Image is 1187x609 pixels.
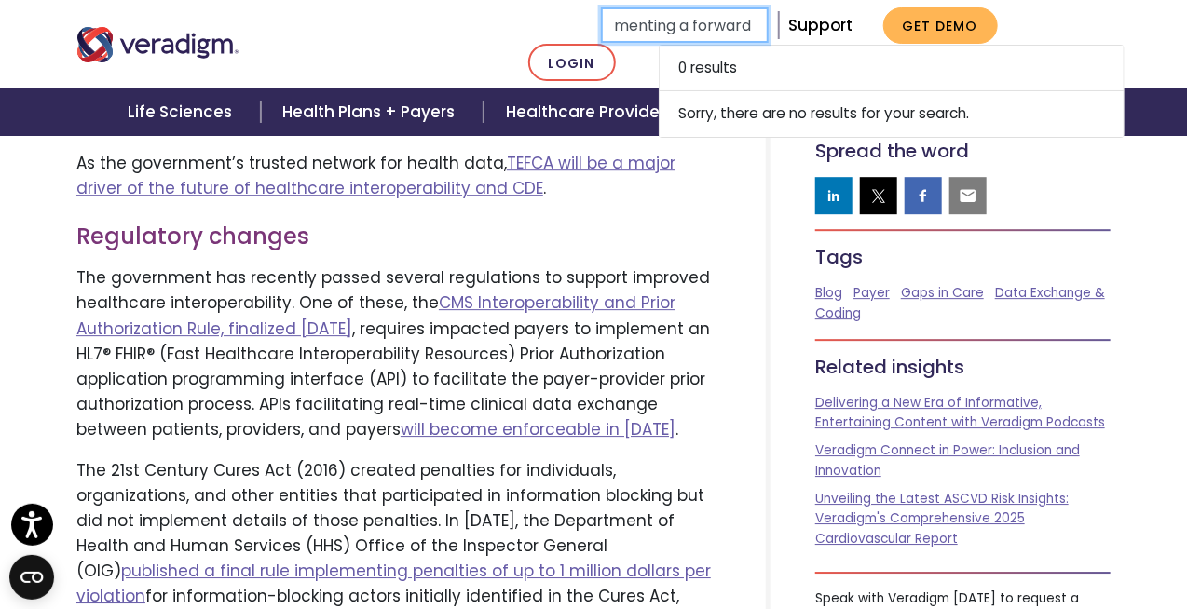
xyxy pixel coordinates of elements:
[815,140,1111,162] h5: Spread the word
[484,88,702,136] a: Healthcare Providers
[261,88,484,136] a: Health Plans + Payers
[825,186,843,205] img: linkedin sharing button
[815,356,1111,378] h5: Related insights
[815,284,1105,322] a: Data Exchange & Coding
[914,186,933,205] img: facebook sharing button
[815,490,1069,548] a: Unveiling the Latest ASCVD Risk Insights: Veradigm's Comprehensive 2025 Cardiovascular Report
[9,555,54,600] button: Open CMP widget
[869,186,888,205] img: twitter sharing button
[815,284,842,302] a: Blog
[76,27,239,62] img: Veradigm logo
[76,151,721,201] p: As the government’s trusted network for health data, .
[901,284,984,302] a: Gaps in Care
[853,284,890,302] a: Payer
[883,7,998,44] a: Get Demo
[815,441,1080,480] a: Veradigm Connect in Power: Inclusion and Innovation
[659,45,1125,91] li: 0 results
[76,560,711,607] a: published a final rule implementing penalties of up to 1 million dollars per violation
[659,91,1125,137] li: Sorry, there are no results for your search.
[76,265,721,442] p: The government has recently passed several regulations to support improved healthcare interoperab...
[788,14,853,36] a: Support
[815,394,1105,432] a: Delivering a New Era of Informative, Entertaining Content with Veradigm Podcasts
[815,246,1111,268] h5: Tags
[105,88,260,136] a: Life Sciences
[76,291,675,339] a: CMS Interoperability and Prior Authorization Rule, finalized [DATE]
[601,7,769,43] input: Search
[401,418,675,440] a: will become enforceable in [DATE]
[528,44,616,82] a: Login
[76,223,721,250] h3: Regulatory changes
[959,186,977,205] img: email sharing button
